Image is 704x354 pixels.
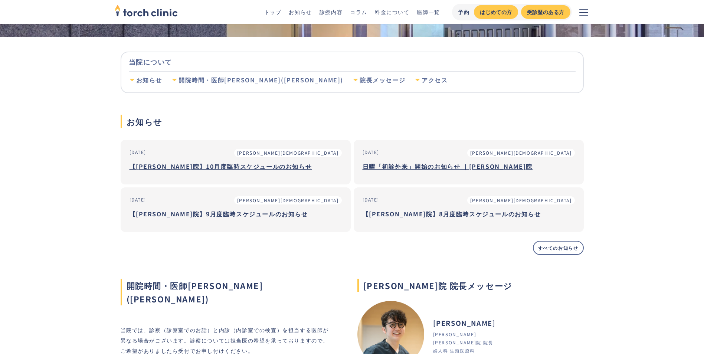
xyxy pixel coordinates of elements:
h3: 【[PERSON_NAME]院】8月度臨時スケジュールのお知らせ [363,208,575,219]
a: 医師一覧 [417,8,440,16]
a: 開院時間・医師[PERSON_NAME]([PERSON_NAME]) [171,72,343,89]
div: [PERSON_NAME] [433,318,496,328]
div: [DATE] [130,196,147,203]
div: [PERSON_NAME]院 院長 [433,339,493,346]
div: [DATE] [363,196,380,203]
div: 婦人科 生殖医療科 [433,347,475,354]
h2: お知らせ [121,115,584,128]
h3: 【[PERSON_NAME]院】9月度臨時スケジュールのお知らせ [130,208,342,219]
a: お知らせ [129,72,162,89]
img: torch clinic [115,2,178,19]
a: [DATE][PERSON_NAME][DEMOGRAPHIC_DATA]【[PERSON_NAME]院】9月度臨時スケジュールのお知らせ [121,187,351,232]
a: トップ [264,8,282,16]
a: 料金について [375,8,410,16]
div: [DATE] [130,149,147,155]
div: [PERSON_NAME][DEMOGRAPHIC_DATA] [470,197,572,204]
a: アクセス [414,72,448,89]
h2: 開院時間・医師[PERSON_NAME]([PERSON_NAME]) [121,279,334,305]
a: コラム [350,8,367,16]
div: [PERSON_NAME] [433,331,477,338]
a: はじめての方 [474,5,518,19]
a: 受診歴のある方 [521,5,570,19]
div: [PERSON_NAME][DEMOGRAPHIC_DATA] [237,197,339,204]
a: 診療内容 [320,8,343,16]
div: [PERSON_NAME][DEMOGRAPHIC_DATA] [470,150,572,156]
div: はじめての方 [480,8,512,16]
div: 当院について [129,52,576,71]
h3: 日曜「初診外来」開始のお知らせ ｜[PERSON_NAME]院 [363,161,575,172]
a: お知らせ [289,8,312,16]
a: [DATE][PERSON_NAME][DEMOGRAPHIC_DATA]【[PERSON_NAME]院】10月度臨時スケジュールのお知らせ [121,140,351,184]
a: home [115,5,178,19]
a: 院長メッセージ [352,72,405,89]
div: 院長メッセージ [360,76,405,84]
a: すべてのお知らせ [533,241,584,255]
a: [DATE][PERSON_NAME][DEMOGRAPHIC_DATA]日曜「初診外来」開始のお知らせ ｜[PERSON_NAME]院 [354,140,584,184]
div: [DATE] [363,149,380,155]
div: [PERSON_NAME][DEMOGRAPHIC_DATA] [237,150,339,156]
h3: 【[PERSON_NAME]院】10月度臨時スケジュールのお知らせ [130,161,342,172]
div: 開院時間・医師[PERSON_NAME]([PERSON_NAME]) [179,76,343,84]
div: 予約 [458,8,469,16]
div: 受診歴のある方 [527,8,564,16]
div: お知らせ [136,76,162,84]
div: アクセス [422,76,448,84]
h2: [PERSON_NAME]院 院長メッセージ [357,279,570,292]
a: [DATE][PERSON_NAME][DEMOGRAPHIC_DATA]【[PERSON_NAME]院】8月度臨時スケジュールのお知らせ [354,187,584,232]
